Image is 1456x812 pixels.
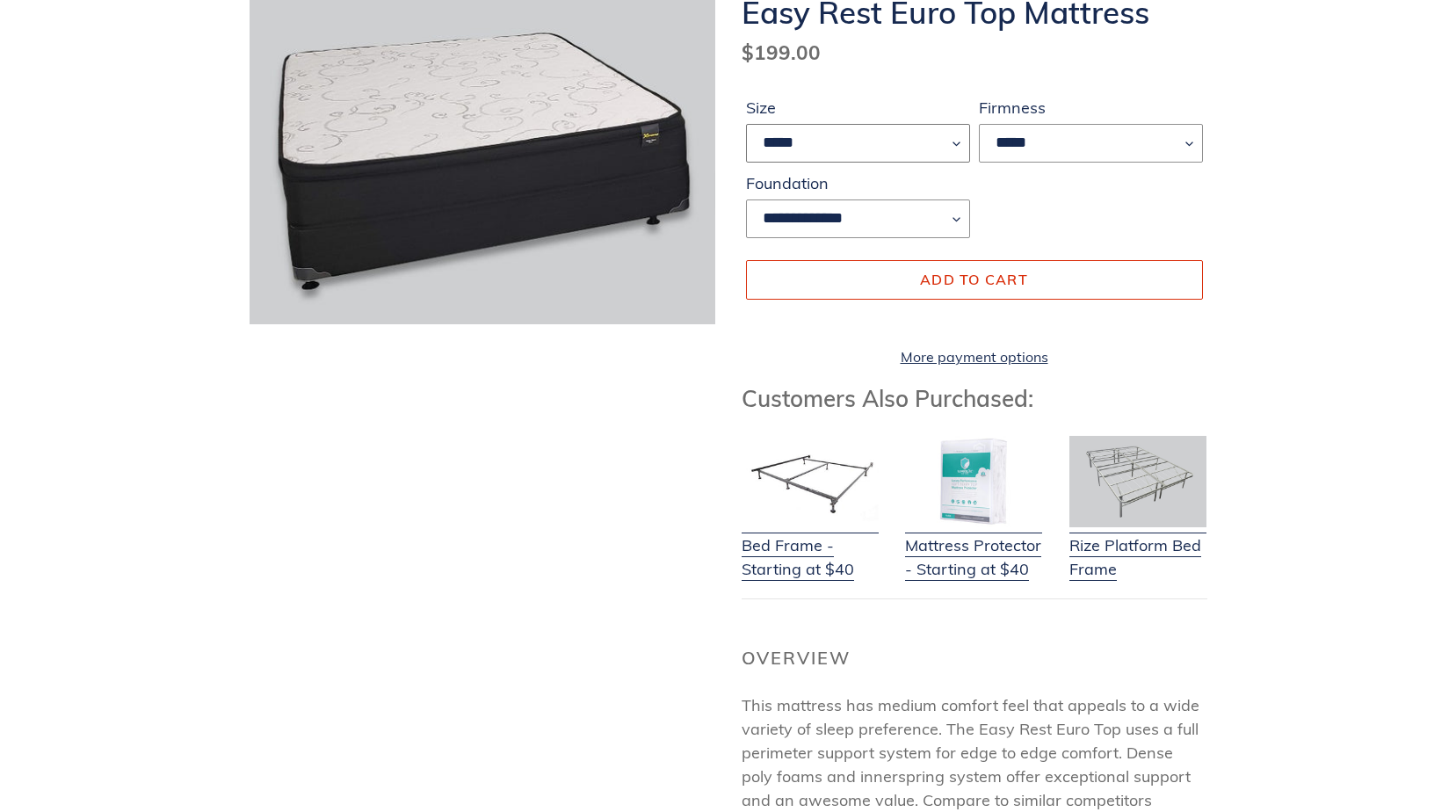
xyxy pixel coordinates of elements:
[1069,511,1206,581] a: Rize Platform Bed Frame
[979,96,1203,120] label: Firmness
[742,436,879,527] img: Bed Frame
[905,511,1042,581] a: Mattress Protector - Starting at $40
[742,40,821,65] span: $199.00
[920,271,1028,288] span: Add to cart
[746,260,1203,299] button: Add to cart
[1069,436,1206,527] img: Adjustable Base
[742,511,879,581] a: Bed Frame - Starting at $40
[746,96,970,120] label: Size
[905,436,1042,527] img: Mattress Protector
[746,346,1203,367] a: More payment options
[742,648,1207,669] h2: Overview
[742,385,1207,412] h3: Customers Also Purchased:
[746,171,970,195] label: Foundation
